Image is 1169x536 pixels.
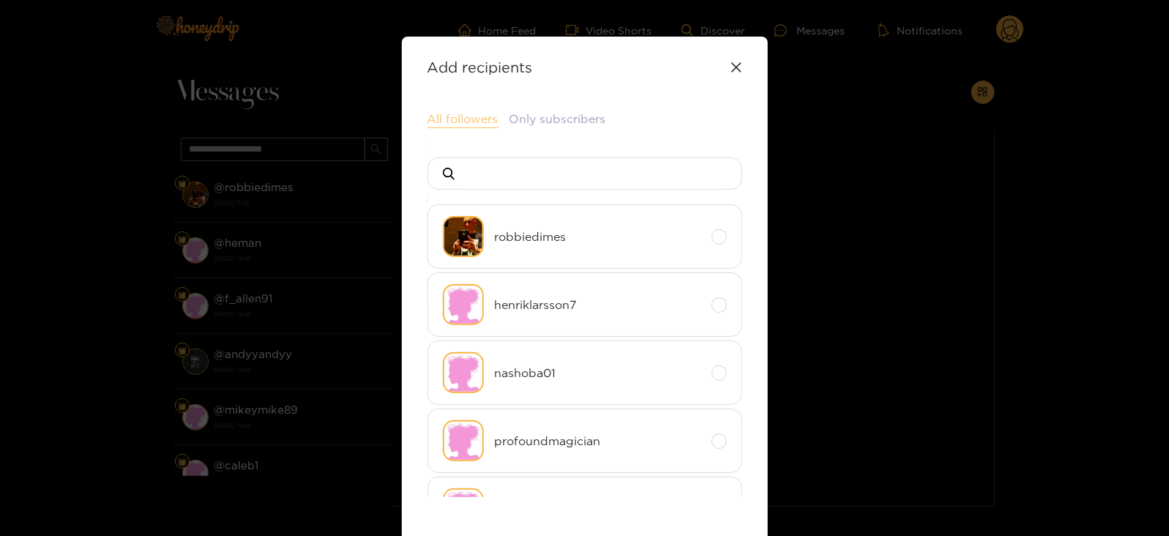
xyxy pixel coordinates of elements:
strong: Add recipients [427,59,533,75]
span: robbiedimes [495,228,701,245]
img: no-avatar.png [443,488,484,529]
img: no-avatar.png [443,352,484,393]
button: Only subscribers [509,111,606,127]
img: no-avatar.png [443,284,484,325]
span: nashoba01 [495,365,701,381]
button: All followers [427,111,498,128]
span: profoundmagician [495,433,701,450]
span: henriklarsson7 [495,297,701,313]
img: upxnl-screenshot_20250725_032726_gallery.jpg [443,216,484,257]
img: no-avatar.png [443,420,484,461]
